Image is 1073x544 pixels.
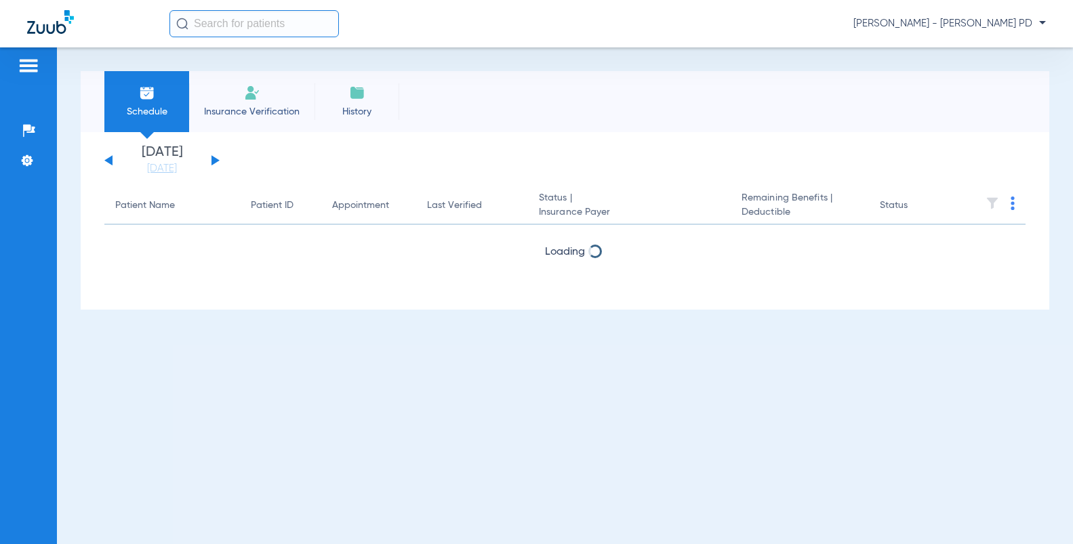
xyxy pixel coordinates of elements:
span: Loading [545,247,585,257]
span: Deductible [742,205,858,219]
img: hamburger-icon [18,58,39,74]
img: History [349,85,365,101]
li: [DATE] [121,146,203,175]
div: Patient ID [251,198,293,213]
div: Patient Name [115,198,229,213]
th: Status [869,187,960,225]
div: Patient ID [251,198,310,213]
div: Patient Name [115,198,175,213]
span: Insurance Verification [199,105,304,119]
a: [DATE] [121,162,203,175]
span: History [325,105,389,119]
img: Zuub Logo [27,10,74,34]
input: Search for patients [169,10,339,37]
img: group-dot-blue.svg [1011,196,1015,210]
img: filter.svg [986,196,999,210]
th: Status | [528,187,731,225]
div: Appointment [332,198,405,213]
th: Remaining Benefits | [731,187,869,225]
div: Last Verified [427,198,517,213]
img: Search Icon [176,18,188,30]
img: Schedule [139,85,155,101]
img: Manual Insurance Verification [244,85,260,101]
span: Schedule [115,105,179,119]
div: Last Verified [427,198,482,213]
span: Insurance Payer [539,205,720,219]
span: [PERSON_NAME] - [PERSON_NAME] PD [853,17,1046,30]
div: Appointment [332,198,389,213]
